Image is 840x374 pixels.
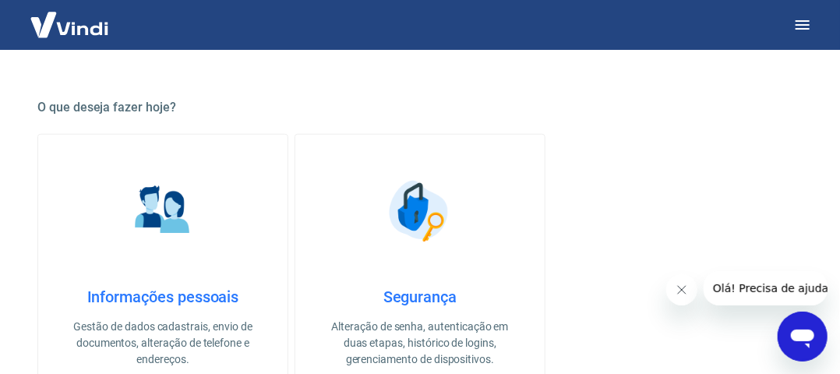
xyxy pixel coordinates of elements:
h4: Segurança [320,288,520,306]
iframe: Fechar mensagem [666,274,697,305]
img: Segurança [381,172,459,250]
iframe: Mensagem da empresa [704,271,828,305]
img: Vindi [19,1,120,48]
h5: O que deseja fazer hoje? [37,100,803,115]
img: Informações pessoais [124,172,202,250]
iframe: Botão para abrir a janela de mensagens [778,312,828,362]
h4: Informações pessoais [63,288,263,306]
p: Gestão de dados cadastrais, envio de documentos, alteração de telefone e endereços. [63,319,263,368]
span: Olá! Precisa de ajuda? [9,11,131,23]
p: Alteração de senha, autenticação em duas etapas, histórico de logins, gerenciamento de dispositivos. [320,319,520,368]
